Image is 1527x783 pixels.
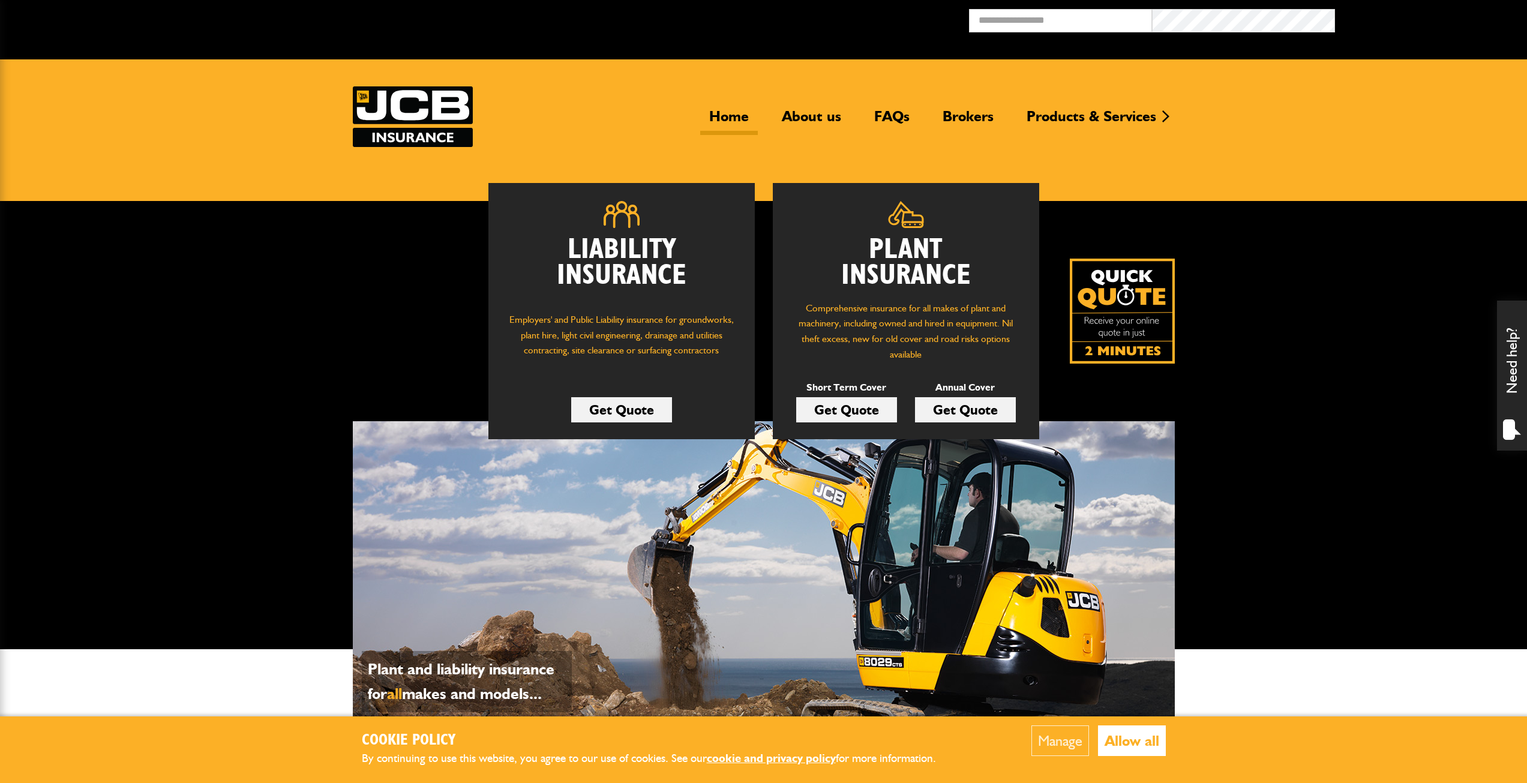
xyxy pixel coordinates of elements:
a: Brokers [934,107,1003,135]
img: JCB Insurance Services logo [353,86,473,147]
button: Allow all [1098,725,1166,756]
p: Plant and liability insurance for makes and models... [368,657,566,706]
a: Get Quote [915,397,1016,422]
h2: Plant Insurance [791,237,1021,289]
p: Employers' and Public Liability insurance for groundworks, plant hire, light civil engineering, d... [506,312,737,370]
p: Comprehensive insurance for all makes of plant and machinery, including owned and hired in equipm... [791,301,1021,362]
p: Short Term Cover [796,380,897,395]
p: Annual Cover [915,380,1016,395]
a: FAQs [865,107,919,135]
p: By continuing to use this website, you agree to our use of cookies. See our for more information. [362,749,956,768]
a: Get Quote [571,397,672,422]
a: Get Quote [796,397,897,422]
div: Need help? [1497,301,1527,451]
a: cookie and privacy policy [707,751,836,765]
a: JCB Insurance Services [353,86,473,147]
img: Quick Quote [1070,259,1175,364]
a: About us [773,107,850,135]
a: Home [700,107,758,135]
h2: Liability Insurance [506,237,737,301]
button: Manage [1031,725,1089,756]
a: Products & Services [1018,107,1165,135]
h2: Cookie Policy [362,731,956,750]
button: Broker Login [1335,9,1518,28]
span: all [387,684,402,703]
a: Get your insurance quote isn just 2-minutes [1070,259,1175,364]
